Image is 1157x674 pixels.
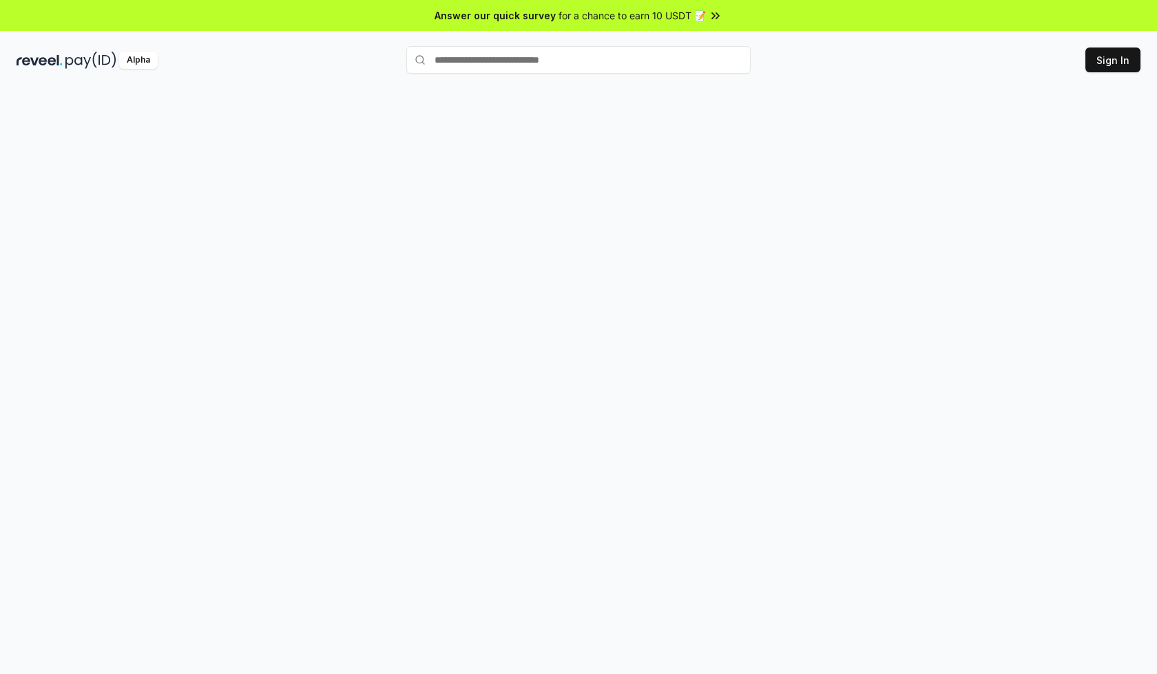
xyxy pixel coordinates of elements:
[17,52,63,69] img: reveel_dark
[65,52,116,69] img: pay_id
[1085,48,1140,72] button: Sign In
[435,8,556,23] span: Answer our quick survey
[559,8,706,23] span: for a chance to earn 10 USDT 📝
[119,52,158,69] div: Alpha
